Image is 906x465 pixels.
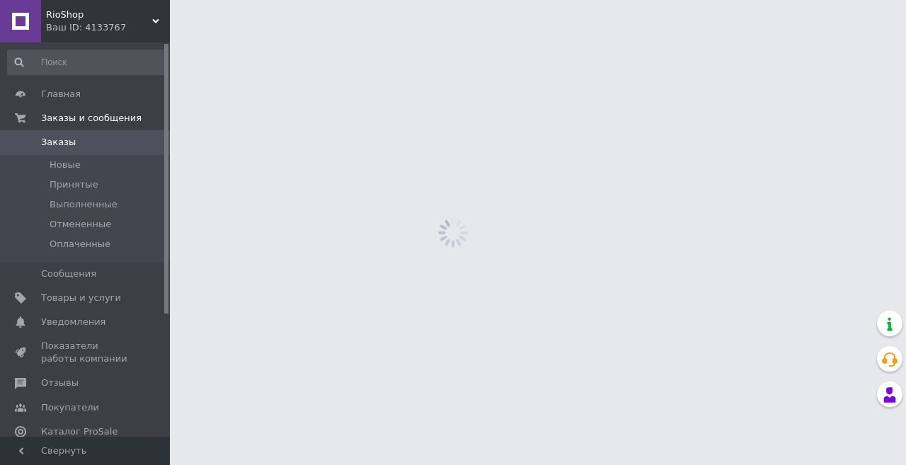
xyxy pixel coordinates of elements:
[41,401,99,414] span: Покупатели
[50,238,110,251] span: Оплаченные
[41,136,76,149] span: Заказы
[46,21,170,34] div: Ваш ID: 4133767
[41,88,81,101] span: Главная
[41,340,131,365] span: Показатели работы компании
[50,198,117,211] span: Выполненные
[41,425,117,438] span: Каталог ProSale
[50,159,81,171] span: Новые
[41,292,121,304] span: Товары и услуги
[46,8,152,21] span: RioShop
[41,112,142,125] span: Заказы и сообщения
[41,316,105,328] span: Уведомления
[50,218,111,231] span: Отмененные
[50,178,98,191] span: Принятые
[7,50,167,75] input: Поиск
[41,268,96,280] span: Сообщения
[41,377,79,389] span: Отзывы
